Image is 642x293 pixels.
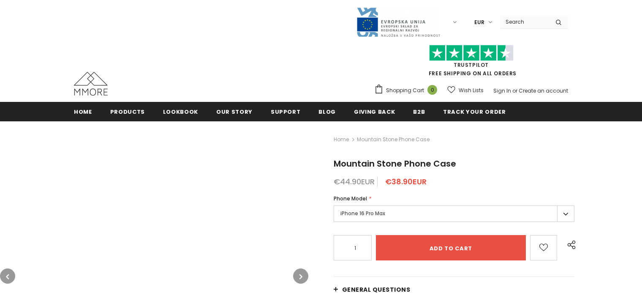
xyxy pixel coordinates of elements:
span: B2B [413,108,425,116]
span: EUR [474,18,484,27]
span: FREE SHIPPING ON ALL ORDERS [374,49,568,77]
a: Sign In [493,87,511,94]
a: Track your order [443,102,506,121]
a: Blog [318,102,336,121]
img: Trust Pilot Stars [429,45,514,61]
a: Shopping Cart 0 [374,84,441,97]
img: MMORE Cases [74,72,108,96]
span: or [512,87,517,94]
input: Search Site [501,16,549,28]
span: €38.90EUR [385,176,427,187]
span: Blog [318,108,336,116]
a: Javni Razpis [356,18,441,25]
a: support [271,102,301,121]
img: Javni Razpis [356,7,441,38]
span: support [271,108,301,116]
span: €44.90EUR [334,176,375,187]
span: Wish Lists [459,86,484,95]
label: iPhone 16 Pro Max [334,205,574,222]
span: Products [110,108,145,116]
a: Giving back [354,102,395,121]
a: Trustpilot [454,61,489,68]
span: Lookbook [163,108,198,116]
a: B2B [413,102,425,121]
span: Our Story [216,108,253,116]
a: Our Story [216,102,253,121]
span: 0 [427,85,437,95]
span: Giving back [354,108,395,116]
input: Add to cart [376,235,526,260]
span: Track your order [443,108,506,116]
span: Mountain Stone Phone Case [334,158,456,170]
span: Home [74,108,92,116]
a: Products [110,102,145,121]
span: Shopping Cart [386,86,424,95]
a: Create an account [519,87,568,94]
span: Mountain Stone Phone Case [357,134,430,145]
a: Home [334,134,349,145]
span: Phone Model [334,195,367,202]
a: Lookbook [163,102,198,121]
a: Wish Lists [447,83,484,98]
a: Home [74,102,92,121]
